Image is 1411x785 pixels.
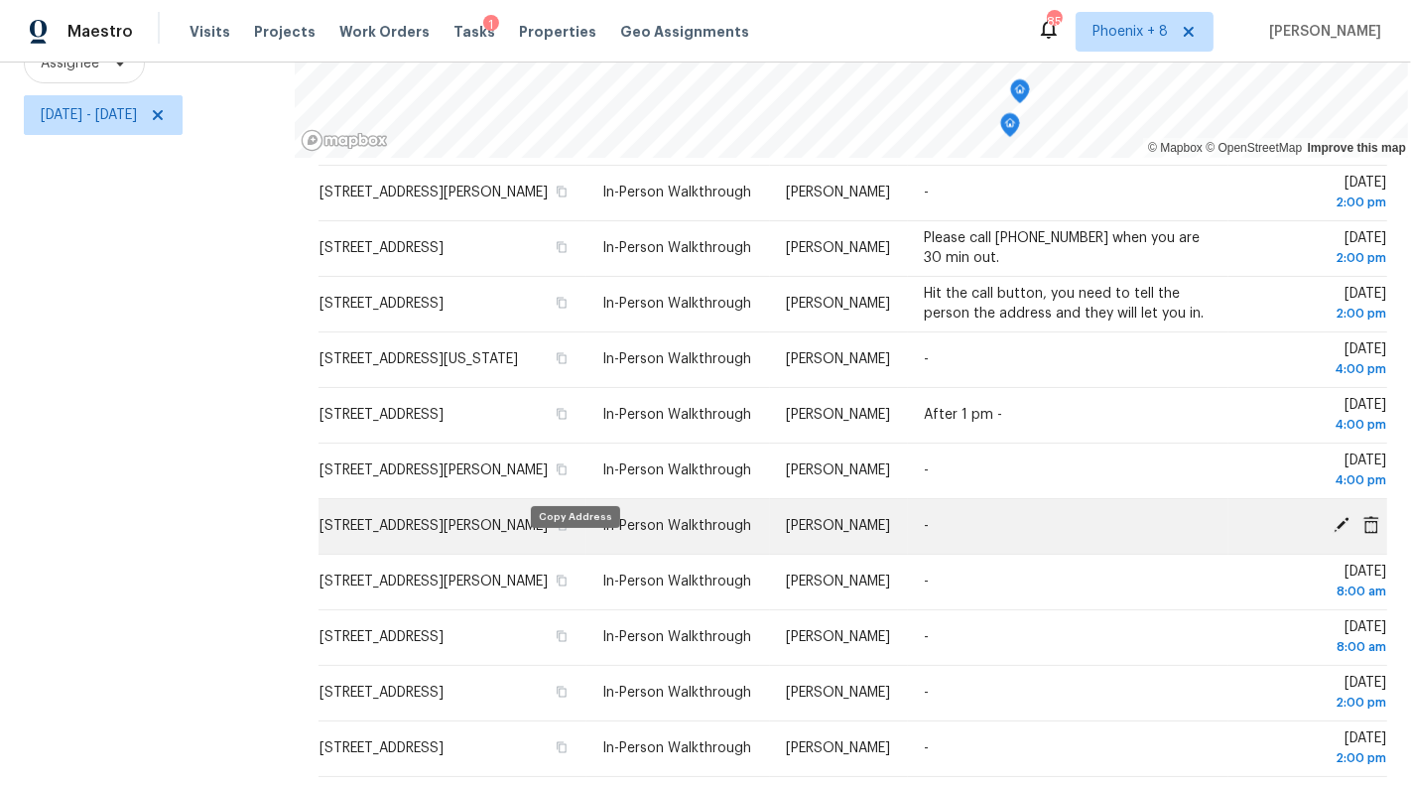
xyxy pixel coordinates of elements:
[786,297,890,311] span: [PERSON_NAME]
[1010,79,1030,110] div: Map marker
[519,22,596,42] span: Properties
[786,241,890,255] span: [PERSON_NAME]
[1244,676,1386,713] span: [DATE]
[1244,359,1386,379] div: 4:00 pm
[320,352,518,366] span: [STREET_ADDRESS][US_STATE]
[1206,141,1302,155] a: OpenStreetMap
[1244,193,1386,212] div: 2:00 pm
[1356,516,1386,534] span: Cancel
[602,241,751,255] span: In-Person Walkthrough
[190,22,230,42] span: Visits
[1244,398,1386,435] span: [DATE]
[553,349,571,367] button: Copy Address
[320,463,548,477] span: [STREET_ADDRESS][PERSON_NAME]
[602,741,751,755] span: In-Person Walkthrough
[1092,22,1168,42] span: Phoenix + 8
[1244,565,1386,601] span: [DATE]
[553,294,571,312] button: Copy Address
[924,686,929,700] span: -
[786,463,890,477] span: [PERSON_NAME]
[553,405,571,423] button: Copy Address
[320,241,444,255] span: [STREET_ADDRESS]
[553,627,571,645] button: Copy Address
[67,22,133,42] span: Maestro
[320,519,548,533] span: [STREET_ADDRESS][PERSON_NAME]
[620,22,749,42] span: Geo Assignments
[924,287,1204,321] span: Hit the call button, you need to tell the person the address and they will let you in.
[453,25,495,39] span: Tasks
[483,15,499,35] div: 1
[1244,693,1386,713] div: 2:00 pm
[786,519,890,533] span: [PERSON_NAME]
[924,463,929,477] span: -
[924,231,1200,265] span: Please call [PHONE_NUMBER] when you are 30 min out.
[320,575,548,589] span: [STREET_ADDRESS][PERSON_NAME]
[1244,637,1386,657] div: 8:00 am
[320,686,444,700] span: [STREET_ADDRESS]
[1244,176,1386,212] span: [DATE]
[602,519,751,533] span: In-Person Walkthrough
[602,463,751,477] span: In-Person Walkthrough
[786,186,890,199] span: [PERSON_NAME]
[553,683,571,701] button: Copy Address
[320,630,444,644] span: [STREET_ADDRESS]
[339,22,430,42] span: Work Orders
[1244,620,1386,657] span: [DATE]
[786,741,890,755] span: [PERSON_NAME]
[1244,731,1386,768] span: [DATE]
[301,129,388,152] a: Mapbox homepage
[786,408,890,422] span: [PERSON_NAME]
[786,575,890,589] span: [PERSON_NAME]
[553,238,571,256] button: Copy Address
[1148,141,1203,155] a: Mapbox
[602,186,751,199] span: In-Person Walkthrough
[553,460,571,478] button: Copy Address
[41,105,137,125] span: [DATE] - [DATE]
[924,630,929,644] span: -
[1000,113,1020,144] div: Map marker
[1244,304,1386,324] div: 2:00 pm
[602,408,751,422] span: In-Person Walkthrough
[41,54,99,73] span: Assignee
[1244,748,1386,768] div: 2:00 pm
[786,352,890,366] span: [PERSON_NAME]
[1244,454,1386,490] span: [DATE]
[254,22,316,42] span: Projects
[1047,12,1061,32] div: 85
[786,686,890,700] span: [PERSON_NAME]
[1327,516,1356,534] span: Edit
[1244,231,1386,268] span: [DATE]
[1244,342,1386,379] span: [DATE]
[320,186,548,199] span: [STREET_ADDRESS][PERSON_NAME]
[1244,582,1386,601] div: 8:00 am
[602,686,751,700] span: In-Person Walkthrough
[602,352,751,366] span: In-Person Walkthrough
[924,408,1002,422] span: After 1 pm -
[924,186,929,199] span: -
[602,575,751,589] span: In-Person Walkthrough
[553,738,571,756] button: Copy Address
[1244,287,1386,324] span: [DATE]
[320,297,444,311] span: [STREET_ADDRESS]
[924,575,929,589] span: -
[1308,141,1406,155] a: Improve this map
[1244,415,1386,435] div: 4:00 pm
[924,741,929,755] span: -
[924,519,929,533] span: -
[553,572,571,589] button: Copy Address
[924,352,929,366] span: -
[320,408,444,422] span: [STREET_ADDRESS]
[786,630,890,644] span: [PERSON_NAME]
[1261,22,1381,42] span: [PERSON_NAME]
[553,183,571,200] button: Copy Address
[320,741,444,755] span: [STREET_ADDRESS]
[1244,470,1386,490] div: 4:00 pm
[602,630,751,644] span: In-Person Walkthrough
[602,297,751,311] span: In-Person Walkthrough
[1244,248,1386,268] div: 2:00 pm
